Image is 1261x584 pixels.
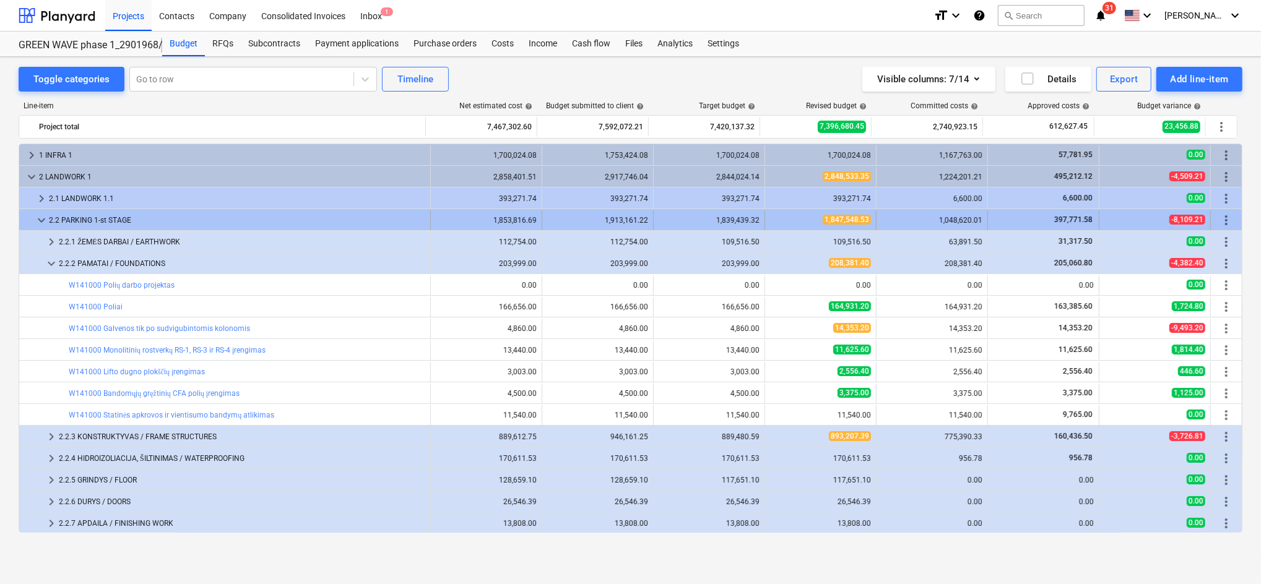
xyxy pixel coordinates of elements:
button: Add line-item [1156,67,1242,92]
span: More actions [1219,191,1234,206]
span: 57,781.95 [1057,150,1094,159]
span: More actions [1219,386,1234,401]
div: 393,271.74 [547,194,648,203]
div: Revised budget [806,101,867,110]
a: Payment applications [308,32,406,56]
a: Settings [700,32,747,56]
span: 163,385.60 [1053,302,1094,311]
span: -9,493.20 [1169,323,1205,333]
span: 0.00 [1187,193,1205,203]
div: Line-item [19,101,427,110]
span: 11,625.60 [833,345,871,354]
span: keyboard_arrow_right [34,191,49,206]
div: 128,659.10 [547,476,648,484]
a: W141000 Bandomųjų gręžtinių CFA polių įrengimas [69,389,240,398]
button: Visible columns:7/14 [862,67,995,92]
div: 2.1 LANDWORK 1.1 [49,189,425,208]
span: -4,509.21 [1169,171,1205,181]
div: 13,440.00 [659,346,760,354]
div: 11,540.00 [882,411,982,419]
div: 26,546.39 [659,497,760,506]
div: 166,656.00 [436,303,537,311]
span: 160,436.50 [1053,432,1094,440]
div: 4,500.00 [547,389,648,398]
button: Timeline [382,67,449,92]
span: 893,207.39 [829,431,871,441]
span: More actions [1219,343,1234,358]
div: 0.00 [993,497,1094,506]
span: More actions [1219,364,1234,379]
div: 0.00 [882,519,982,528]
span: 0.00 [1187,280,1205,290]
span: 495,212.12 [1053,172,1094,181]
div: 11,540.00 [547,411,648,419]
a: Costs [484,32,521,56]
span: More actions [1214,119,1229,134]
a: Purchase orders [406,32,484,56]
div: Analytics [650,32,700,56]
div: Approved costs [1028,101,1090,110]
span: 612,627.45 [1048,121,1089,132]
i: keyboard_arrow_down [1140,8,1155,23]
div: 4,860.00 [547,324,648,333]
div: 2.2.1 ŽEMĖS DARBAI / EARTHWORK [59,232,425,252]
span: 0.00 [1187,453,1205,463]
span: help [1191,103,1201,110]
span: help [968,103,978,110]
div: 109,516.50 [659,238,760,246]
span: 2,848,533.35 [823,171,871,181]
span: 31,317.50 [1057,237,1094,246]
i: notifications [1094,8,1107,23]
a: Budget [162,32,205,56]
span: 9,765.00 [1062,410,1094,419]
div: 2,556.40 [882,367,982,376]
div: 164,931.20 [882,303,982,311]
div: Toggle categories [33,71,110,87]
div: 13,808.00 [770,519,871,528]
div: 1,224,201.21 [882,173,982,181]
div: 4,860.00 [436,324,537,333]
div: 2,844,024.14 [659,173,760,181]
div: 2.2.7 APDAILA / FINISHING WORK [59,513,425,533]
div: 128,659.10 [436,476,537,484]
div: 26,546.39 [436,497,537,506]
i: keyboard_arrow_down [1228,8,1242,23]
div: 13,808.00 [547,519,648,528]
div: 170,611.53 [770,454,871,463]
span: More actions [1219,408,1234,423]
span: help [1080,103,1090,110]
span: [PERSON_NAME] [1164,11,1226,20]
span: 1,847,548.53 [823,215,871,225]
a: Subcontracts [241,32,308,56]
i: keyboard_arrow_down [948,8,963,23]
div: 0.00 [770,281,871,290]
button: Details [1005,67,1091,92]
div: 13,808.00 [659,519,760,528]
span: More actions [1219,451,1234,466]
div: 13,808.00 [436,519,537,528]
span: keyboard_arrow_right [44,473,59,487]
div: 2,917,746.04 [547,173,648,181]
div: 0.00 [547,281,648,290]
span: More actions [1219,256,1234,271]
div: Files [618,32,650,56]
span: 11,625.60 [1057,345,1094,354]
div: 117,651.10 [659,476,760,484]
div: 4,500.00 [659,389,760,398]
span: More actions [1219,213,1234,228]
div: 112,754.00 [547,238,648,246]
div: 956.78 [882,454,982,463]
span: 2,556.40 [838,366,871,376]
div: 203,999.00 [659,259,760,268]
div: Project total [39,117,420,137]
a: RFQs [205,32,241,56]
span: keyboard_arrow_right [44,234,59,249]
div: 0.00 [993,476,1094,484]
a: Income [521,32,565,56]
span: More actions [1219,170,1234,184]
span: help [522,103,532,110]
